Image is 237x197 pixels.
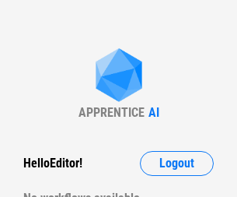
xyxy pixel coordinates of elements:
button: Logout [140,151,214,176]
img: Apprentice AI [88,48,150,105]
div: AI [148,105,159,120]
span: Logout [159,157,194,170]
div: Hello Editor ! [23,151,82,176]
div: APPRENTICE [78,105,145,120]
